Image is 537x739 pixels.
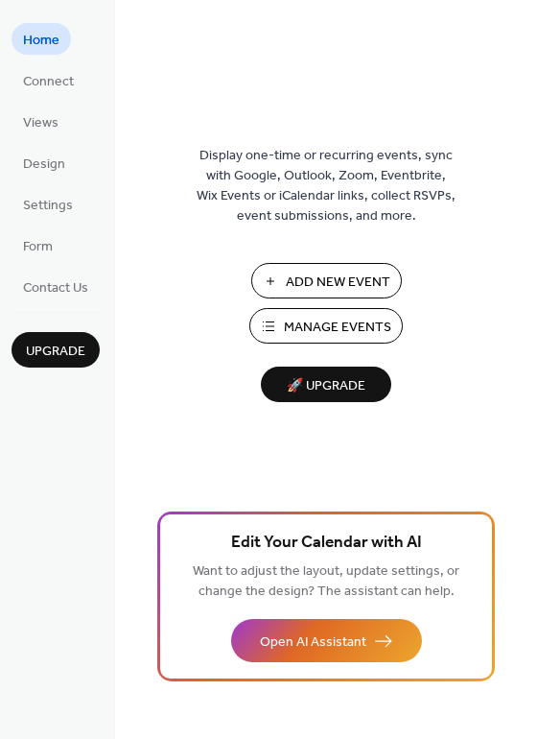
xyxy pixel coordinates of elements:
[12,229,64,261] a: Form
[23,31,59,51] span: Home
[23,237,53,257] span: Form
[286,273,390,293] span: Add New Event
[12,106,70,137] a: Views
[272,373,380,399] span: 🚀 Upgrade
[26,342,85,362] span: Upgrade
[23,72,74,92] span: Connect
[12,271,100,302] a: Contact Us
[12,64,85,96] a: Connect
[249,308,403,344] button: Manage Events
[193,559,459,605] span: Want to adjust the layout, update settings, or change the design? The assistant can help.
[12,188,84,220] a: Settings
[284,318,391,338] span: Manage Events
[12,23,71,55] a: Home
[23,155,65,175] span: Design
[23,196,73,216] span: Settings
[197,146,455,226] span: Display one-time or recurring events, sync with Google, Outlook, Zoom, Eventbrite, Wix Events or ...
[231,619,422,662] button: Open AI Assistant
[251,263,402,298] button: Add New Event
[261,367,391,402] button: 🚀 Upgrade
[23,113,58,133] span: Views
[23,278,88,298] span: Contact Us
[12,147,77,179] a: Design
[12,332,100,368] button: Upgrade
[231,530,422,557] span: Edit Your Calendar with AI
[260,632,366,653] span: Open AI Assistant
